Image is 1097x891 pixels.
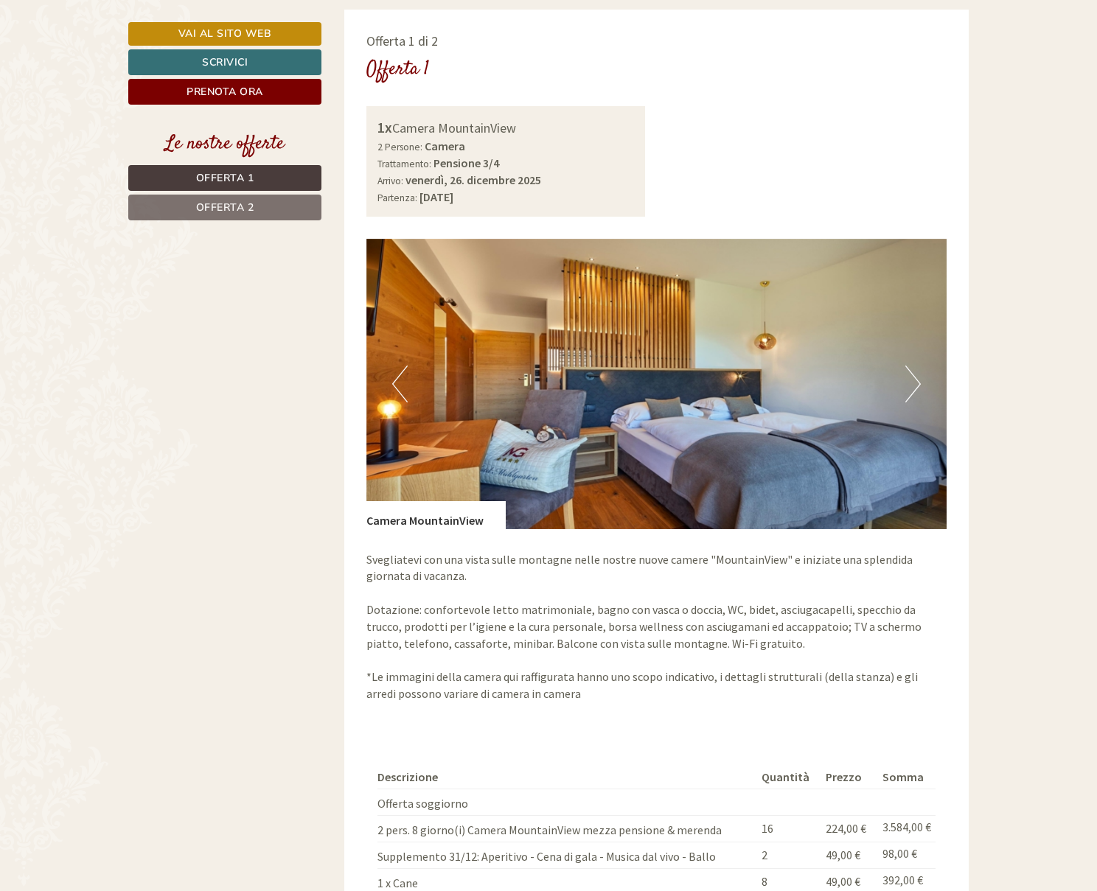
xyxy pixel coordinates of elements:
[366,32,438,49] span: Offerta 1 di 2
[377,117,635,139] div: Camera MountainView
[392,366,408,402] button: Previous
[826,821,866,836] span: 224,00 €
[357,40,570,85] div: Buon giorno, come possiamo aiutarla?
[377,766,756,789] th: Descrizione
[405,172,541,187] b: venerdì, 26. dicembre 2025
[756,766,821,789] th: Quantità
[419,189,453,204] b: [DATE]
[905,366,921,402] button: Next
[262,11,319,36] div: lunedì
[196,200,254,214] span: Offerta 2
[366,501,506,529] div: Camera MountainView
[377,175,403,187] small: Arrivo:
[364,43,559,55] div: Lei
[366,239,947,529] img: image
[826,874,860,889] span: 49,00 €
[756,842,821,868] td: 2
[364,71,559,82] small: 10:37
[425,139,465,153] b: Camera
[377,141,422,153] small: 2 Persone:
[128,22,321,46] a: Vai al sito web
[377,842,756,868] td: Supplemento 31/12: Aperitivo - Cena di gala - Musica dal vivo - Ballo
[433,156,499,170] b: Pensione 3/4
[877,815,936,842] td: 3.584,00 €
[377,815,756,842] td: 2 pers. 8 giorno(i) Camera MountainView mezza pensione & merenda
[826,848,860,862] span: 49,00 €
[820,766,877,789] th: Prezzo
[128,79,321,105] a: Prenota ora
[877,842,936,868] td: 98,00 €
[366,551,947,703] p: Svegliatevi con una vista sulle montagne nelle nostre nuove camere "MountainView" e iniziate una ...
[377,192,417,204] small: Partenza:
[506,388,582,414] button: Invia
[366,56,429,83] div: Offerta 1
[128,49,321,75] a: Scrivici
[756,815,821,842] td: 16
[377,789,756,816] td: Offerta soggiorno
[877,766,936,789] th: Somma
[128,130,321,158] div: Le nostre offerte
[377,158,431,170] small: Trattamento:
[377,118,392,136] b: 1x
[196,171,254,185] span: Offerta 1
